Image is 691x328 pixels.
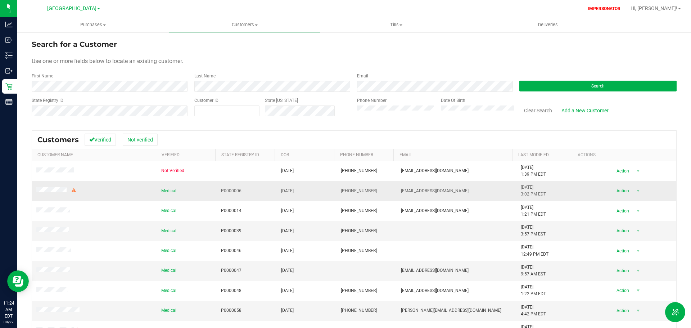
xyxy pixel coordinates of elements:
[401,267,469,274] span: [EMAIL_ADDRESS][DOMAIN_NAME]
[341,188,377,194] span: [PHONE_NUMBER]
[265,97,298,104] label: State [US_STATE]
[631,5,677,11] span: Hi, [PERSON_NAME]!
[281,188,294,194] span: [DATE]
[610,166,633,176] span: Action
[221,247,241,254] span: P0000046
[633,206,642,216] span: select
[341,247,377,254] span: [PHONE_NUMBER]
[665,302,685,322] button: Toggle Menu
[401,207,469,214] span: [EMAIL_ADDRESS][DOMAIN_NAME]
[5,83,13,90] inline-svg: Retail
[161,167,184,174] span: Not Verified
[528,22,568,28] span: Deliveries
[32,73,53,79] label: First Name
[401,307,501,314] span: [PERSON_NAME][EMAIL_ADDRESS][DOMAIN_NAME]
[221,267,241,274] span: P0000047
[221,188,241,194] span: P0000006
[610,246,633,256] span: Action
[321,22,471,28] span: Tills
[357,97,387,104] label: Phone Number
[610,226,633,236] span: Action
[521,284,546,297] span: [DATE] 1:22 PM EDT
[521,224,546,238] span: [DATE] 3:57 PM EST
[401,167,469,174] span: [EMAIL_ADDRESS][DOMAIN_NAME]
[591,84,605,89] span: Search
[32,40,117,49] span: Search for a Customer
[5,21,13,28] inline-svg: Analytics
[281,287,294,294] span: [DATE]
[519,104,557,117] button: Clear Search
[341,207,377,214] span: [PHONE_NUMBER]
[357,73,368,79] label: Email
[521,184,546,198] span: [DATE] 3:02 PM EDT
[123,134,158,146] button: Not verified
[578,152,668,157] div: Actions
[518,152,549,157] a: Last Modified
[521,264,546,278] span: [DATE] 9:57 AM EST
[162,152,180,157] a: Verified
[161,228,176,234] span: Medical
[633,306,642,316] span: select
[341,167,377,174] span: [PHONE_NUMBER]
[610,286,633,296] span: Action
[521,164,546,178] span: [DATE] 1:39 PM EDT
[557,104,613,117] a: Add a New Customer
[161,207,176,214] span: Medical
[401,287,469,294] span: [EMAIL_ADDRESS][DOMAIN_NAME]
[340,152,373,157] a: Phone Number
[5,52,13,59] inline-svg: Inventory
[5,36,13,44] inline-svg: Inbound
[3,300,14,319] p: 11:24 AM EDT
[281,207,294,214] span: [DATE]
[633,286,642,296] span: select
[169,17,320,32] a: Customers
[281,267,294,274] span: [DATE]
[161,247,176,254] span: Medical
[521,204,546,218] span: [DATE] 1:21 PM EDT
[32,58,183,64] span: Use one or more fields below to locate an existing customer.
[320,17,472,32] a: Tills
[32,97,63,104] label: State Registry ID
[221,207,241,214] span: P0000014
[633,186,642,196] span: select
[519,81,677,91] button: Search
[585,5,623,12] p: IMPERSONATOR
[71,187,77,194] div: Warning - Level 2
[281,167,294,174] span: [DATE]
[47,5,96,12] span: [GEOGRAPHIC_DATA]
[441,97,465,104] label: Date Of Birth
[610,266,633,276] span: Action
[521,304,546,318] span: [DATE] 4:42 PM EDT
[7,270,29,292] iframe: Resource center
[341,287,377,294] span: [PHONE_NUMBER]
[37,152,73,157] a: Customer Name
[169,22,320,28] span: Customers
[610,206,633,216] span: Action
[610,186,633,196] span: Action
[161,267,176,274] span: Medical
[5,67,13,75] inline-svg: Outbound
[5,98,13,105] inline-svg: Reports
[221,307,241,314] span: P0000058
[194,97,218,104] label: Customer ID
[37,135,79,144] span: Customers
[194,73,216,79] label: Last Name
[221,287,241,294] span: P0000048
[401,188,469,194] span: [EMAIL_ADDRESS][DOMAIN_NAME]
[221,228,241,234] span: P0000039
[633,166,642,176] span: select
[341,228,377,234] span: [PHONE_NUMBER]
[521,244,548,257] span: [DATE] 12:49 PM EDT
[472,17,624,32] a: Deliveries
[399,152,412,157] a: Email
[281,247,294,254] span: [DATE]
[281,152,289,157] a: DOB
[17,17,169,32] a: Purchases
[85,134,116,146] button: Verified
[633,246,642,256] span: select
[633,266,642,276] span: select
[17,22,169,28] span: Purchases
[3,319,14,325] p: 08/22
[341,307,377,314] span: [PHONE_NUMBER]
[161,188,176,194] span: Medical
